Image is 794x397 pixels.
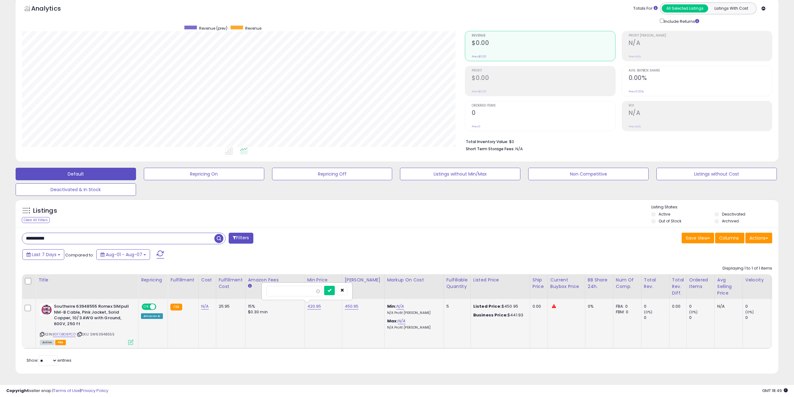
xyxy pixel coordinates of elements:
[387,318,398,324] b: Max:
[629,74,772,83] h2: 0.00%
[398,318,405,324] a: N/A
[55,340,66,345] span: FBA
[708,4,754,12] button: Listings With Cost
[629,90,644,93] small: Prev: 0.00%
[473,277,527,283] div: Listed Price
[446,277,468,290] div: Fulfillable Quantity
[272,168,392,180] button: Repricing Off
[745,233,772,243] button: Actions
[659,218,681,224] label: Out of Stock
[616,304,636,309] div: FBA: 0
[629,69,772,72] span: Avg. Buybox Share
[745,277,768,283] div: Velocity
[6,388,108,394] div: seller snap | |
[307,303,321,310] a: 420.95
[446,304,466,309] div: 5
[745,304,771,309] div: 0
[387,303,397,309] b: Min:
[141,277,165,283] div: Repricing
[588,277,611,290] div: BB Share 24h.
[472,55,486,58] small: Prev: $0.00
[722,218,739,224] label: Archived
[722,211,745,217] label: Deactivated
[248,283,252,289] small: Amazon Fees.
[219,304,241,309] div: 25.95
[655,17,707,25] div: Include Returns
[588,304,608,309] div: 0%
[170,277,196,283] div: Fulfillment
[644,277,667,290] div: Total Rev.
[201,277,213,283] div: Cost
[53,332,76,337] a: B0FDBG8PCD
[466,137,767,145] li: $0
[633,6,658,12] div: Totals For
[141,313,163,319] div: Amazon AI
[723,265,772,271] div: Displaying 1 to 1 of 1 items
[345,277,382,283] div: [PERSON_NAME]
[38,277,136,283] div: Title
[472,69,615,72] span: Profit
[616,277,639,290] div: Num of Comp.
[473,303,502,309] b: Listed Price:
[387,325,439,330] p: N/A Profit [PERSON_NAME]
[472,74,615,83] h2: $0.00
[248,277,302,283] div: Amazon Fees
[22,249,64,260] button: Last 7 Days
[65,252,94,258] span: Compared to:
[199,26,227,31] span: Revenue (prev)
[689,310,698,315] small: (0%)
[616,309,636,315] div: FBM: 0
[629,104,772,107] span: ROI
[473,312,508,318] b: Business Price:
[106,251,142,258] span: Aug-01 - Aug-07
[644,310,653,315] small: (0%)
[719,235,739,241] span: Columns
[472,125,480,128] small: Prev: 0
[472,90,486,93] small: Prev: $0.00
[672,277,684,296] div: Total Rev. Diff.
[22,217,50,223] div: Clear All Filters
[651,204,778,210] p: Listing States:
[762,388,788,394] span: 2025-08-15 18:49 GMT
[32,251,56,258] span: Last 7 Days
[400,168,520,180] button: Listings without Min/Max
[248,304,300,309] div: 15%
[717,277,740,296] div: Avg Selling Price
[659,211,670,217] label: Active
[717,304,738,309] div: N/A
[40,340,54,345] span: All listings currently available for purchase on Amazon
[473,312,525,318] div: $441.93
[248,309,300,315] div: $0.30 min
[384,274,444,299] th: The percentage added to the cost of goods (COGS) that forms the calculator for Min & Max prices.
[245,26,261,31] span: Revenue
[142,304,150,310] span: ON
[345,303,359,310] a: 450.95
[472,104,615,107] span: Ordered Items
[33,206,57,215] h5: Listings
[201,303,209,310] a: N/A
[170,304,182,310] small: FBA
[644,304,669,309] div: 0
[689,304,714,309] div: 0
[662,4,708,12] button: All Selected Listings
[396,303,404,310] a: N/A
[155,304,165,310] span: OFF
[689,315,714,320] div: 0
[656,168,777,180] button: Listings without Cost
[472,109,615,118] h2: 0
[515,146,523,152] span: N/A
[629,39,772,48] h2: N/A
[144,168,264,180] button: Repricing On
[16,168,136,180] button: Default
[629,34,772,37] span: Profit [PERSON_NAME]
[229,233,253,244] button: Filters
[533,304,543,309] div: 0.00
[466,139,508,144] b: Total Inventory Value:
[472,39,615,48] h2: $0.00
[53,388,80,394] a: Terms of Use
[745,315,771,320] div: 0
[689,277,712,290] div: Ordered Items
[533,277,545,290] div: Ship Price
[466,146,514,151] b: Short Term Storage Fees:
[27,357,71,363] span: Show: entries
